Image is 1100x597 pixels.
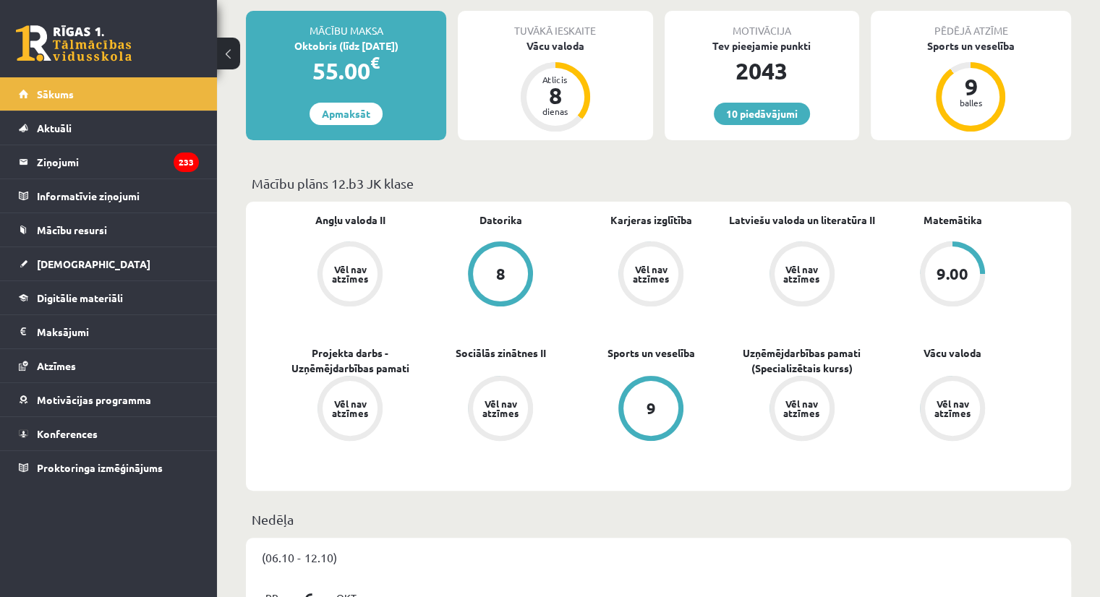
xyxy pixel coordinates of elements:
div: Atlicis [534,75,577,84]
div: Tuvākā ieskaite [458,11,652,38]
div: 9 [647,400,656,416]
div: Vēl nav atzīmes [330,399,370,418]
div: Motivācija [665,11,859,38]
a: Ziņojumi233 [19,145,199,179]
a: Atzīmes [19,349,199,382]
div: Vācu valoda [458,38,652,53]
a: Informatīvie ziņojumi [19,179,199,212]
div: dienas [534,107,577,116]
legend: Maksājumi [37,315,199,348]
i: 233 [174,153,199,172]
a: Vēl nav atzīmes [727,376,877,444]
span: Proktoringa izmēģinājums [37,461,163,474]
a: Sākums [19,77,199,111]
div: Vēl nav atzīmes [631,265,671,283]
a: Konferences [19,417,199,450]
a: Sports un veselība 9 balles [871,38,1071,134]
div: 8 [496,266,506,282]
div: Oktobris (līdz [DATE]) [246,38,446,53]
div: Pēdējā atzīme [871,11,1071,38]
a: Vēl nav atzīmes [576,241,726,309]
div: Mācību maksa [246,11,446,38]
a: 10 piedāvājumi [714,103,810,125]
div: Vēl nav atzīmes [782,265,822,283]
div: (06.10 - 12.10) [246,538,1071,577]
span: Mācību resursi [37,223,107,236]
span: Sākums [37,87,74,100]
span: Konferences [37,427,98,440]
a: Rīgas 1. Tālmācības vidusskola [16,25,132,61]
div: balles [949,98,992,107]
a: Maksājumi [19,315,199,348]
a: Vēl nav atzīmes [425,376,576,444]
span: Motivācijas programma [37,393,151,406]
div: 8 [534,84,577,107]
a: Vācu valoda Atlicis 8 dienas [458,38,652,134]
a: Sociālās zinātnes II [456,345,546,361]
div: Vēl nav atzīmes [932,399,973,418]
div: Sports un veselība [871,38,1071,53]
legend: Ziņojumi [37,145,199,179]
div: 9.00 [937,266,968,282]
a: Latviešu valoda un literatūra II [729,212,875,228]
a: Vēl nav atzīmes [877,376,1028,444]
a: 9.00 [877,241,1028,309]
a: Karjeras izglītība [610,212,692,228]
div: 2043 [665,53,859,88]
span: Atzīmes [37,359,76,372]
a: Vēl nav atzīmes [275,241,425,309]
a: Vēl nav atzīmes [727,241,877,309]
a: Sports un veselība [607,345,695,361]
legend: Informatīvie ziņojumi [37,179,199,212]
span: Aktuāli [37,121,72,134]
a: Uzņēmējdarbības pamati (Specializētais kurss) [727,345,877,376]
a: 8 [425,241,576,309]
a: Matemātika [923,212,981,228]
span: Digitālie materiāli [37,291,123,304]
a: Vācu valoda [924,345,981,361]
a: Projekta darbs - Uzņēmējdarbības pamati [275,345,425,376]
a: Mācību resursi [19,213,199,246]
p: Nedēļa [252,510,1065,529]
a: Digitālie materiāli [19,281,199,314]
a: Angļu valoda II [315,212,385,228]
p: Mācību plāns 12.b3 JK klase [252,173,1065,193]
span: € [370,52,380,73]
div: 55.00 [246,53,446,88]
div: Vēl nav atzīmes [330,265,370,283]
div: 9 [949,75,992,98]
a: Motivācijas programma [19,383,199,416]
a: [DEMOGRAPHIC_DATA] [19,247,199,280]
a: Datorika [479,212,522,228]
div: Vēl nav atzīmes [782,399,822,418]
div: Vēl nav atzīmes [480,399,521,418]
a: Aktuāli [19,111,199,145]
span: [DEMOGRAPHIC_DATA] [37,257,150,270]
div: Tev pieejamie punkti [665,38,859,53]
a: Proktoringa izmēģinājums [19,451,199,484]
a: Apmaksāt [310,103,383,125]
a: 9 [576,376,726,444]
a: Vēl nav atzīmes [275,376,425,444]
